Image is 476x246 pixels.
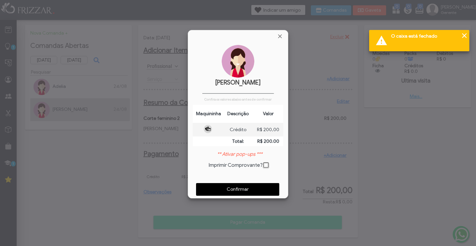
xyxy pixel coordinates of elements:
td: R$ 200.00 [253,136,283,146]
th: Descrição [223,105,253,123]
img: Maquininha [204,125,212,133]
th: Valor [253,105,283,123]
a: Fechar [277,33,283,40]
p: Confira os valores abaixo antes de confirmar [193,97,283,102]
p: [PERSON_NAME] [203,79,274,86]
th: Maquininha [193,105,223,123]
span: Maquininha [196,111,221,117]
td: Total: [223,136,253,146]
button: Confirmar [196,183,279,196]
span: Descrição [227,111,249,117]
span: O caixa está fechado [391,33,464,41]
td: R$ 200,00 [253,123,283,136]
span: Valor [263,111,274,117]
td: Crédito [223,123,253,136]
div: Imprimir Comprovante? [196,151,283,169]
span: Confirmar [201,184,275,194]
